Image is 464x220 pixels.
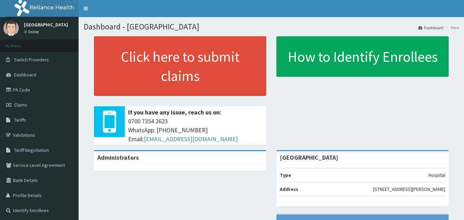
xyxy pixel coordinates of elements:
a: Online [24,29,40,34]
span: 0700 7354 2623 WhatsApp: [PHONE_NUMBER] Email: [128,117,263,143]
h1: Dashboard - [GEOGRAPHIC_DATA] [84,22,459,31]
strong: [GEOGRAPHIC_DATA] [280,154,338,161]
li: Here [444,25,459,30]
span: Dashboard [14,72,36,78]
span: Tariffs [14,117,26,123]
b: Type [280,172,291,178]
b: Administrators [97,154,139,161]
b: Address [280,186,298,192]
a: How to Identify Enrollees [276,36,449,77]
a: Dashboard [418,25,443,30]
p: [STREET_ADDRESS][PERSON_NAME] [373,186,445,193]
img: User Image [3,21,19,36]
span: Tariff Negotiation [14,147,49,153]
a: Click here to submit claims [94,36,266,96]
b: If you have any issue, reach us on: [128,108,221,116]
p: [GEOGRAPHIC_DATA] [24,22,68,27]
a: [EMAIL_ADDRESS][DOMAIN_NAME] [144,135,238,143]
span: Claims [14,102,27,108]
p: Hospital [428,172,445,179]
span: Switch Providers [14,57,49,63]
